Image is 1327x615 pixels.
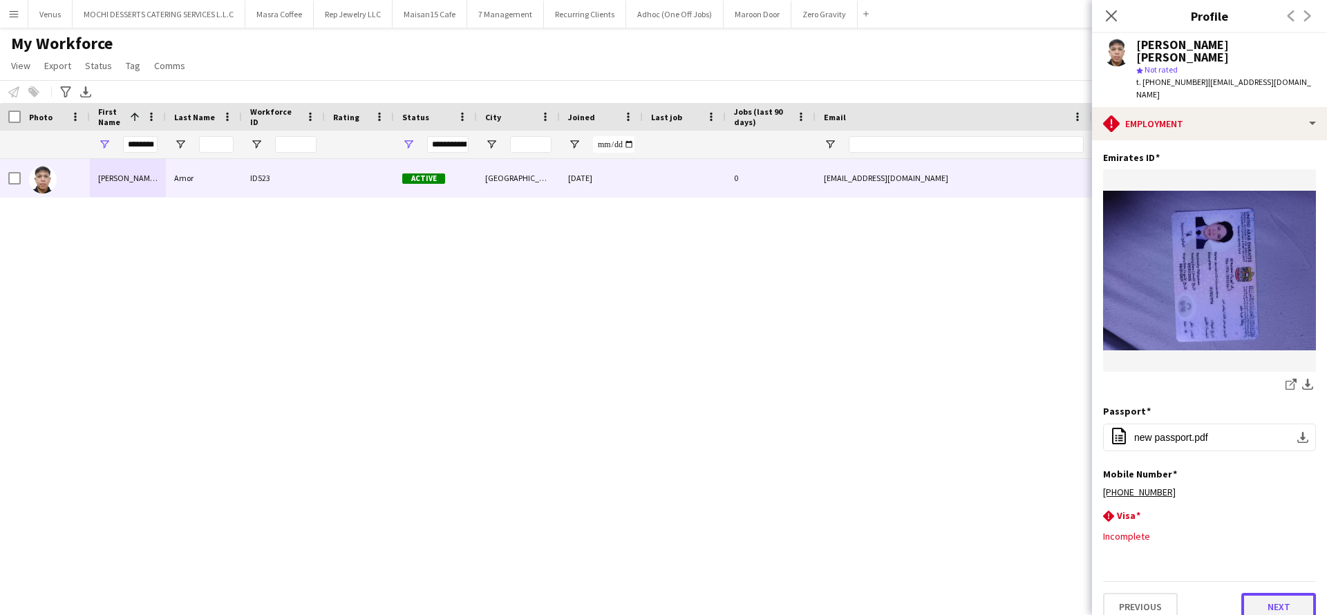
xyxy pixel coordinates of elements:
[1103,151,1160,164] h3: Emirates ID
[734,106,791,127] span: Jobs (last 90 days)
[44,59,71,72] span: Export
[1103,424,1316,451] button: new passport.pdf
[1092,107,1327,140] div: Employment
[29,112,53,122] span: Photo
[651,112,682,122] span: Last job
[402,173,445,184] span: Active
[174,138,187,151] button: Open Filter Menu
[560,159,643,197] div: [DATE]
[393,1,467,28] button: Maisan15 Cafe
[816,159,1092,197] div: [EMAIL_ADDRESS][DOMAIN_NAME]
[1117,509,1140,522] h3: Visa
[544,1,626,28] button: Recurring Clients
[73,1,245,28] button: MOCHI DESSERTS CATERING SERVICES L.L.C
[402,112,429,122] span: Status
[485,112,501,122] span: City
[791,1,858,28] button: Zero Gravity
[1092,7,1327,25] h3: Profile
[1136,77,1311,100] span: | [EMAIL_ADDRESS][DOMAIN_NAME]
[39,57,77,75] a: Export
[154,59,185,72] span: Comms
[1145,64,1178,75] span: Not rated
[510,136,552,153] input: City Filter Input
[123,136,158,153] input: First Name Filter Input
[98,106,124,127] span: First Name
[402,138,415,151] button: Open Filter Menu
[29,166,57,193] img: Jermaine Clint Amor
[724,1,791,28] button: Maroon Door
[849,136,1084,153] input: Email Filter Input
[333,112,359,122] span: Rating
[1136,39,1316,64] div: [PERSON_NAME] [PERSON_NAME]
[149,57,191,75] a: Comms
[6,57,36,75] a: View
[77,84,94,100] app-action-btn: Export XLSX
[242,159,325,197] div: ID523
[245,1,314,28] button: Masra Coffee
[824,112,846,122] span: Email
[593,136,634,153] input: Joined Filter Input
[11,59,30,72] span: View
[626,1,724,28] button: Adhoc (One Off Jobs)
[166,159,242,197] div: Amor
[1103,468,1177,480] h3: Mobile Number
[120,57,146,75] a: Tag
[275,136,317,153] input: Workforce ID Filter Input
[485,138,498,151] button: Open Filter Menu
[174,112,215,122] span: Last Name
[726,159,816,197] div: 0
[28,1,73,28] button: Venus
[126,59,140,72] span: Tag
[477,159,560,197] div: [GEOGRAPHIC_DATA]
[568,138,581,151] button: Open Filter Menu
[1134,432,1208,443] span: new passport.pdf
[1103,530,1316,542] div: Incomplete
[79,57,117,75] a: Status
[1103,486,1176,498] a: [PHONE_NUMBER]
[314,1,393,28] button: Rep Jewelry LLC
[57,84,74,100] app-action-btn: Advanced filters
[824,138,836,151] button: Open Filter Menu
[85,59,112,72] span: Status
[98,138,111,151] button: Open Filter Menu
[1136,77,1208,87] span: t. [PHONE_NUMBER]
[1103,405,1151,417] h3: Passport
[250,106,300,127] span: Workforce ID
[467,1,544,28] button: 7 Management
[1103,191,1316,350] img: 17490237129368784600799365128494.jpg
[250,138,263,151] button: Open Filter Menu
[11,33,113,54] span: My Workforce
[90,159,166,197] div: [PERSON_NAME] [PERSON_NAME]
[199,136,234,153] input: Last Name Filter Input
[568,112,595,122] span: Joined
